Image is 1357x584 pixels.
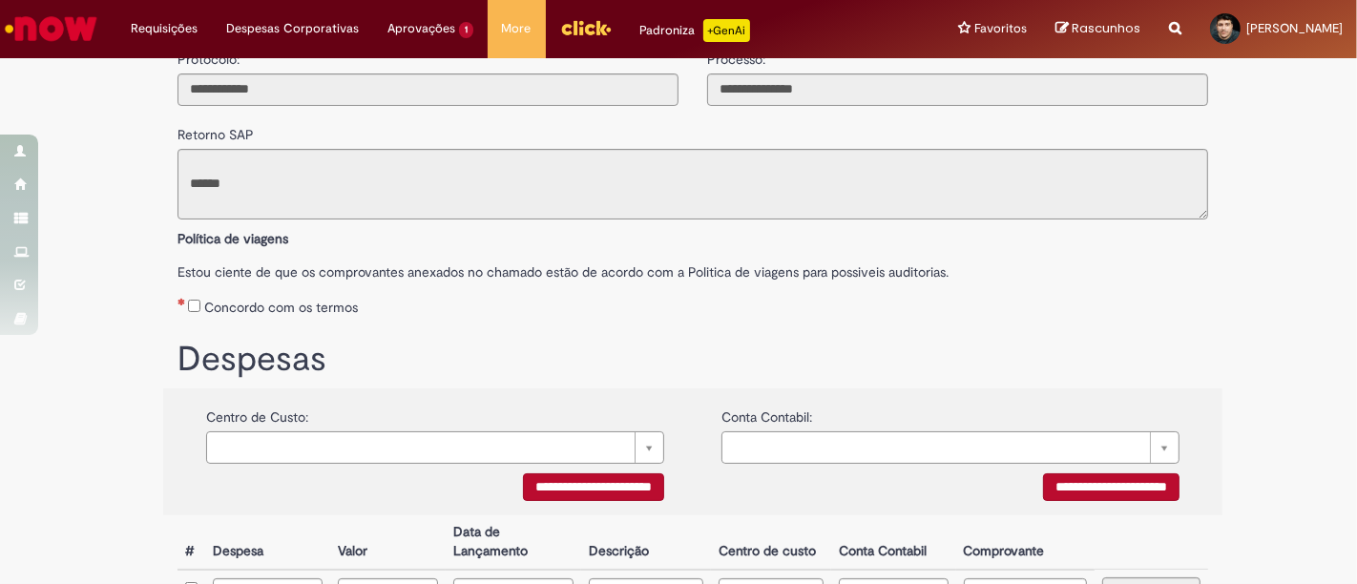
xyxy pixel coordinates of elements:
[974,19,1027,38] span: Favoritos
[703,19,750,42] p: +GenAi
[177,115,254,144] label: Retorno SAP
[2,10,100,48] img: ServiceNow
[831,515,955,570] th: Conta Contabil
[206,398,308,427] label: Centro de Custo:
[177,341,1208,379] h1: Despesas
[721,431,1180,464] a: Limpar campo {0}
[711,515,832,570] th: Centro de custo
[502,19,532,38] span: More
[446,515,581,570] th: Data de Lançamento
[721,398,812,427] label: Conta Contabil:
[581,515,711,570] th: Descrição
[1055,20,1140,38] a: Rascunhos
[206,431,664,464] a: Limpar campo {0}
[177,230,288,247] b: Política de viagens
[1246,20,1343,36] span: [PERSON_NAME]
[956,515,1095,570] th: Comprovante
[330,515,446,570] th: Valor
[1072,19,1140,37] span: Rascunhos
[177,515,205,570] th: #
[177,253,1208,282] label: Estou ciente de que os comprovantes anexados no chamado estão de acordo com a Politica de viagens...
[205,515,330,570] th: Despesa
[640,19,750,42] div: Padroniza
[226,19,359,38] span: Despesas Corporativas
[459,22,473,38] span: 1
[560,13,612,42] img: click_logo_yellow_360x200.png
[387,19,455,38] span: Aprovações
[131,19,198,38] span: Requisições
[204,298,358,317] label: Concordo com os termos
